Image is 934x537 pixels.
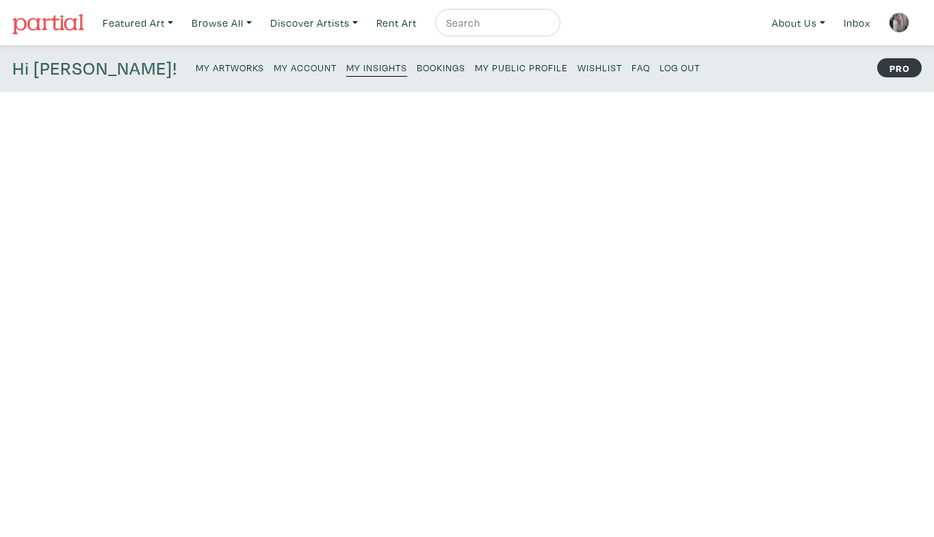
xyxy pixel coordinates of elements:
a: Browse All [185,9,258,37]
strong: PRO [877,58,922,77]
small: My Account [274,61,337,74]
img: phpThumb.php [889,12,909,33]
a: My Account [274,58,337,76]
a: Inbox [838,9,877,37]
a: Log Out [660,58,700,76]
small: My Artworks [196,61,264,74]
a: Rent Art [370,9,423,37]
input: Search [445,14,547,32]
a: About Us [766,9,831,37]
a: My Artworks [196,58,264,76]
h4: Hi [PERSON_NAME]! [12,58,177,79]
a: FAQ [632,58,650,76]
a: My Insights [346,58,407,77]
small: FAQ [632,61,650,74]
a: Discover Artists [264,9,364,37]
small: Log Out [660,61,700,74]
a: Bookings [417,58,465,76]
a: My Public Profile [475,58,568,76]
a: Wishlist [578,58,622,76]
small: My Insights [346,61,407,74]
small: Wishlist [578,61,622,74]
a: Featured Art [96,9,179,37]
small: My Public Profile [475,61,568,74]
small: Bookings [417,61,465,74]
